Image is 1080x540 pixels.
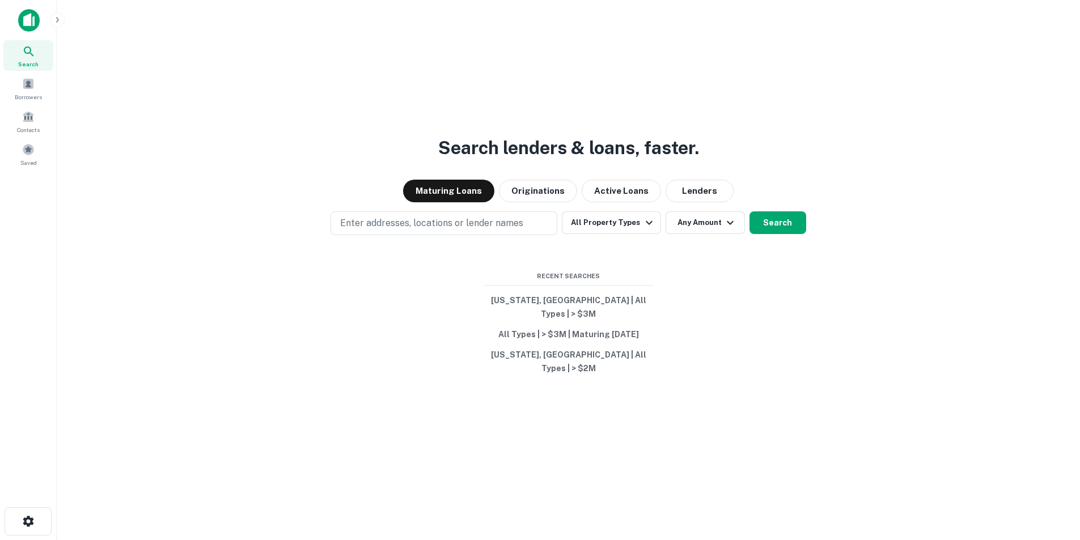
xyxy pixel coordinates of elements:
button: All Types | > $3M | Maturing [DATE] [484,324,654,345]
button: All Property Types [562,211,660,234]
a: Contacts [3,106,53,137]
h3: Search lenders & loans, faster. [438,134,699,161]
span: Contacts [17,125,40,134]
a: Borrowers [3,73,53,104]
button: Any Amount [666,211,745,234]
button: Enter addresses, locations or lender names [331,211,557,235]
button: [US_STATE], [GEOGRAPHIC_DATA] | All Types | > $3M [484,290,654,324]
p: Enter addresses, locations or lender names [340,216,523,230]
button: Active Loans [582,180,661,202]
img: capitalize-icon.png [18,9,40,32]
a: Search [3,40,53,71]
span: Recent Searches [484,271,654,281]
span: Saved [20,158,37,167]
button: Maturing Loans [403,180,494,202]
iframe: Chat Widget [1023,449,1080,504]
button: Originations [499,180,577,202]
button: [US_STATE], [GEOGRAPHIC_DATA] | All Types | > $2M [484,345,654,379]
button: Search [749,211,806,234]
span: Search [18,59,39,69]
a: Saved [3,139,53,169]
button: Lenders [666,180,734,202]
span: Borrowers [15,92,42,101]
